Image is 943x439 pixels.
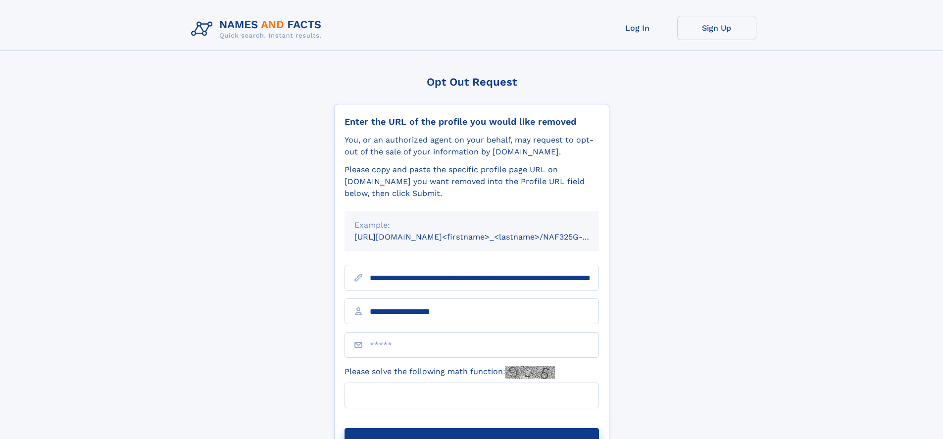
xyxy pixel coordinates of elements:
[187,16,330,43] img: Logo Names and Facts
[345,366,555,379] label: Please solve the following math function:
[345,164,599,199] div: Please copy and paste the specific profile page URL on [DOMAIN_NAME] you want removed into the Pr...
[598,16,677,40] a: Log In
[354,219,589,231] div: Example:
[354,232,618,242] small: [URL][DOMAIN_NAME]<firstname>_<lastname>/NAF325G-xxxxxxxx
[677,16,756,40] a: Sign Up
[334,76,609,88] div: Opt Out Request
[345,116,599,127] div: Enter the URL of the profile you would like removed
[345,134,599,158] div: You, or an authorized agent on your behalf, may request to opt-out of the sale of your informatio...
